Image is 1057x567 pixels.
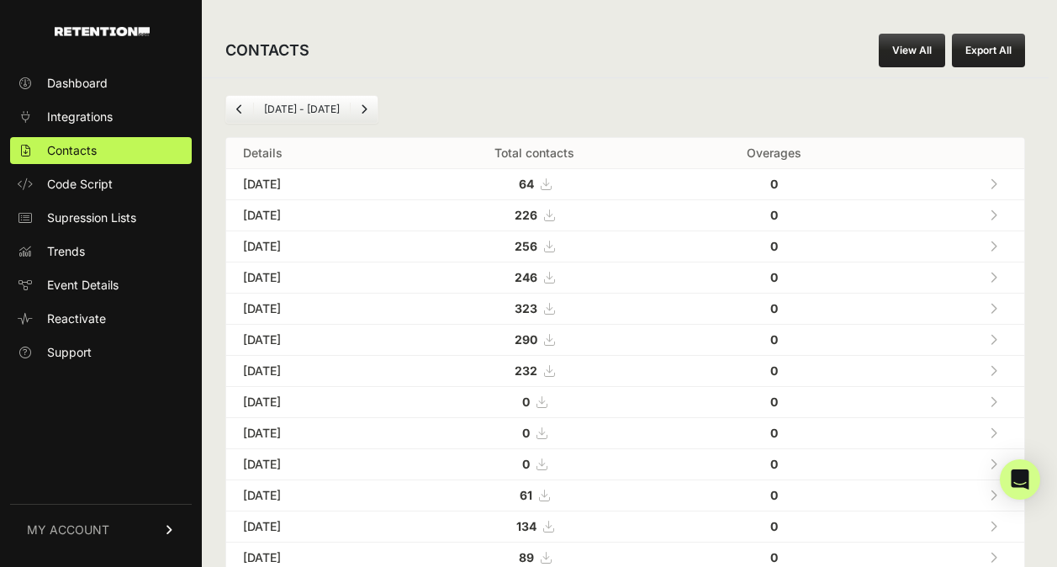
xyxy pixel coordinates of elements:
[226,325,399,356] td: [DATE]
[520,488,549,502] a: 61
[522,395,530,409] strong: 0
[47,109,113,125] span: Integrations
[515,301,554,315] a: 323
[770,363,778,378] strong: 0
[519,550,551,564] a: 89
[520,488,532,502] strong: 61
[770,301,778,315] strong: 0
[515,208,537,222] strong: 226
[10,238,192,265] a: Trends
[522,457,530,471] strong: 0
[770,395,778,409] strong: 0
[10,272,192,299] a: Event Details
[10,171,192,198] a: Code Script
[519,177,551,191] a: 64
[770,332,778,347] strong: 0
[515,363,537,378] strong: 232
[879,34,945,67] a: View All
[515,363,554,378] a: 232
[226,356,399,387] td: [DATE]
[399,138,669,169] th: Total contacts
[27,522,109,538] span: MY ACCOUNT
[226,138,399,169] th: Details
[226,511,399,543] td: [DATE]
[10,103,192,130] a: Integrations
[351,96,378,123] a: Next
[952,34,1025,67] button: Export All
[770,177,778,191] strong: 0
[10,504,192,555] a: MY ACCOUNT
[770,426,778,440] strong: 0
[519,550,534,564] strong: 89
[10,339,192,366] a: Support
[47,344,92,361] span: Support
[516,519,536,533] strong: 134
[10,137,192,164] a: Contacts
[226,418,399,449] td: [DATE]
[515,239,554,253] a: 256
[1000,459,1040,500] div: Open Intercom Messenger
[519,177,534,191] strong: 64
[770,270,778,284] strong: 0
[10,70,192,97] a: Dashboard
[47,277,119,294] span: Event Details
[47,209,136,226] span: Supression Lists
[515,301,537,315] strong: 323
[226,294,399,325] td: [DATE]
[515,332,554,347] a: 290
[226,480,399,511] td: [DATE]
[47,75,108,92] span: Dashboard
[770,239,778,253] strong: 0
[669,138,879,169] th: Overages
[253,103,350,116] li: [DATE] - [DATE]
[47,310,106,327] span: Reactivate
[10,204,192,231] a: Supression Lists
[226,449,399,480] td: [DATE]
[515,270,537,284] strong: 246
[226,262,399,294] td: [DATE]
[47,176,113,193] span: Code Script
[522,426,530,440] strong: 0
[515,270,554,284] a: 246
[515,332,537,347] strong: 290
[10,305,192,332] a: Reactivate
[47,243,85,260] span: Trends
[226,96,253,123] a: Previous
[55,27,150,36] img: Retention.com
[225,39,309,62] h2: CONTACTS
[226,200,399,231] td: [DATE]
[770,488,778,502] strong: 0
[770,550,778,564] strong: 0
[226,231,399,262] td: [DATE]
[515,239,537,253] strong: 256
[770,519,778,533] strong: 0
[226,387,399,418] td: [DATE]
[770,457,778,471] strong: 0
[515,208,554,222] a: 226
[226,169,399,200] td: [DATE]
[516,519,553,533] a: 134
[770,208,778,222] strong: 0
[47,142,97,159] span: Contacts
